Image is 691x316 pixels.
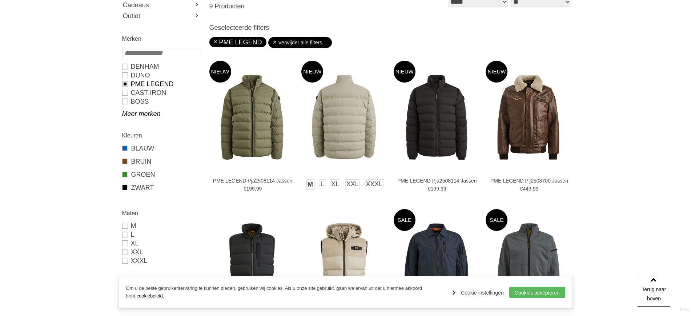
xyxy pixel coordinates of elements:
[122,239,200,248] a: XL
[428,186,431,192] span: €
[214,39,262,46] a: PME LEGEND
[520,186,523,192] span: €
[306,179,314,190] a: M
[486,75,571,160] img: PME LEGEND Plj2508700 Jassen
[122,256,200,265] a: XXXL
[680,305,689,314] a: Divide
[273,37,328,48] a: Verwijder alle filters
[320,179,325,189] a: L
[394,223,479,308] img: PME LEGEND Pja2502105 Jassen
[638,274,670,307] a: Terug naar boven
[441,186,446,192] span: 99
[122,144,200,153] a: BLAUW
[255,186,256,192] span: ,
[122,221,200,230] a: M
[122,131,200,140] h2: Kleuren
[439,186,441,192] span: ,
[523,186,531,192] span: 449
[122,248,200,256] a: XXL
[209,3,245,10] span: 9 Producten
[345,179,360,189] a: XXL
[209,223,295,308] img: PME LEGEND Pbw2508102 Jassen
[486,223,571,308] img: PME LEGEND Pja2502130 Jassen
[397,177,477,184] a: PME LEGEND Pja2508114 Jassen
[533,186,539,192] span: 99
[256,186,262,192] span: 99
[209,75,295,160] img: PME LEGEND Pja2508114 Jassen
[122,230,200,239] a: L
[122,71,200,80] a: Duno
[122,97,200,106] a: BOSS
[122,34,200,43] h2: Merken
[246,186,254,192] span: 199
[452,287,504,298] a: Cookie instellingen
[431,186,439,192] span: 199
[122,80,200,88] a: PME LEGEND
[122,209,200,218] h2: Maten
[122,157,200,166] a: BRUIN
[122,170,200,179] a: GROEN
[213,177,293,184] a: PME LEGEND Pja2508114 Jassen
[122,62,200,71] a: DENHAM
[122,11,200,21] a: Outlet
[301,223,387,308] img: PME LEGEND Pbw2508100 Jassen
[301,75,387,160] img: PME LEGEND Pja2508114 Jassen
[531,186,533,192] span: ,
[122,183,200,192] a: ZWART
[209,24,573,32] h3: Geselecteerde filters
[394,75,479,160] img: PME LEGEND Pja2508114 Jassen
[489,177,569,184] a: PME LEGEND Plj2508700 Jassen
[509,287,565,298] a: Cookies accepteren
[126,285,445,300] p: Om u de beste gebruikerservaring te kunnen bieden, gebruiken wij cookies. Als u onze site gebruik...
[136,293,162,299] a: cookiebeleid
[122,109,200,118] a: Meer merken
[122,88,200,97] a: CAST IRON
[365,179,383,189] a: XXXL
[244,186,246,192] span: €
[330,179,340,189] a: XL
